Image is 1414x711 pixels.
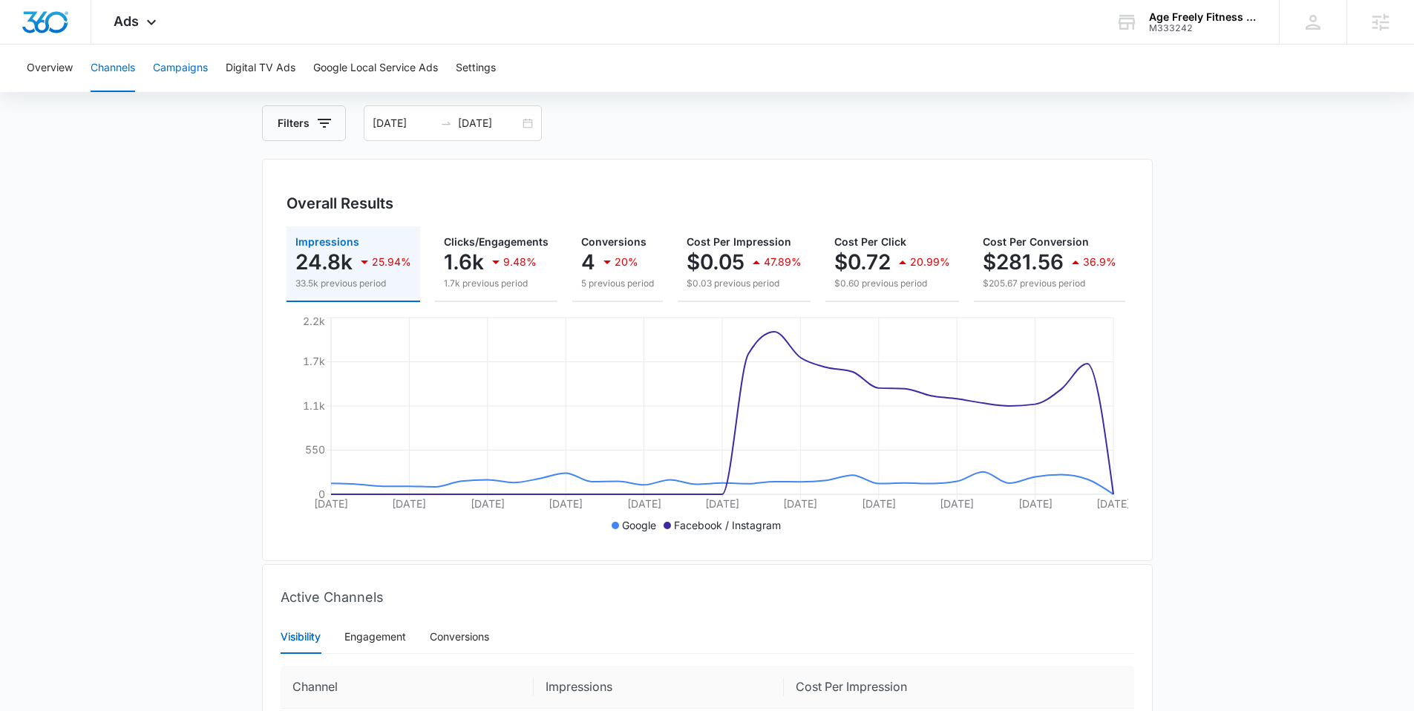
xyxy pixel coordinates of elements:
[444,277,549,290] p: 1.7k previous period
[305,443,325,456] tspan: 550
[24,39,36,50] img: website_grey.svg
[281,666,534,709] th: Channel
[444,235,549,248] span: Clicks/Engagements
[626,497,661,510] tspan: [DATE]
[834,235,906,248] span: Cost Per Click
[534,666,784,709] th: Impressions
[549,497,583,510] tspan: [DATE]
[622,517,656,533] p: Google
[303,315,325,327] tspan: 2.2k
[303,355,325,367] tspan: 1.7k
[983,277,1116,290] p: $205.67 previous period
[164,88,250,97] div: Keywords by Traffic
[226,45,295,92] button: Digital TV Ads
[42,24,73,36] div: v 4.0.25
[40,86,52,98] img: tab_domain_overview_orange.svg
[1096,497,1130,510] tspan: [DATE]
[56,88,133,97] div: Domain Overview
[262,105,346,141] button: Filters
[281,575,1134,620] div: Active Channels
[27,45,73,92] button: Overview
[303,399,325,412] tspan: 1.1k
[295,277,411,290] p: 33.5k previous period
[983,250,1064,274] p: $281.56
[1149,23,1257,33] div: account id
[1083,257,1116,267] p: 36.9%
[687,235,791,248] span: Cost Per Impression
[861,497,895,510] tspan: [DATE]
[295,250,353,274] p: 24.8k
[764,257,802,267] p: 47.89%
[783,497,817,510] tspan: [DATE]
[687,250,744,274] p: $0.05
[148,86,160,98] img: tab_keywords_by_traffic_grey.svg
[674,517,781,533] p: Facebook / Instagram
[287,192,393,214] h3: Overall Results
[373,115,434,131] input: Start date
[440,117,452,129] span: to
[834,250,891,274] p: $0.72
[91,45,135,92] button: Channels
[281,629,321,645] div: Visibility
[318,488,325,500] tspan: 0
[114,13,139,29] span: Ads
[581,277,654,290] p: 5 previous period
[313,45,438,92] button: Google Local Service Ads
[440,117,452,129] span: swap-right
[458,115,520,131] input: End date
[153,45,208,92] button: Campaigns
[392,497,426,510] tspan: [DATE]
[1149,11,1257,23] div: account name
[581,250,595,274] p: 4
[314,497,348,510] tspan: [DATE]
[983,235,1089,248] span: Cost Per Conversion
[687,277,802,290] p: $0.03 previous period
[344,629,406,645] div: Engagement
[910,257,950,267] p: 20.99%
[470,497,504,510] tspan: [DATE]
[615,257,638,267] p: 20%
[372,257,411,267] p: 25.94%
[430,629,489,645] div: Conversions
[39,39,163,50] div: Domain: [DOMAIN_NAME]
[940,497,974,510] tspan: [DATE]
[24,24,36,36] img: logo_orange.svg
[444,250,484,274] p: 1.6k
[1018,497,1052,510] tspan: [DATE]
[295,235,359,248] span: Impressions
[784,666,1133,709] th: Cost Per Impression
[503,257,537,267] p: 9.48%
[581,235,647,248] span: Conversions
[834,277,950,290] p: $0.60 previous period
[456,45,496,92] button: Settings
[705,497,739,510] tspan: [DATE]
